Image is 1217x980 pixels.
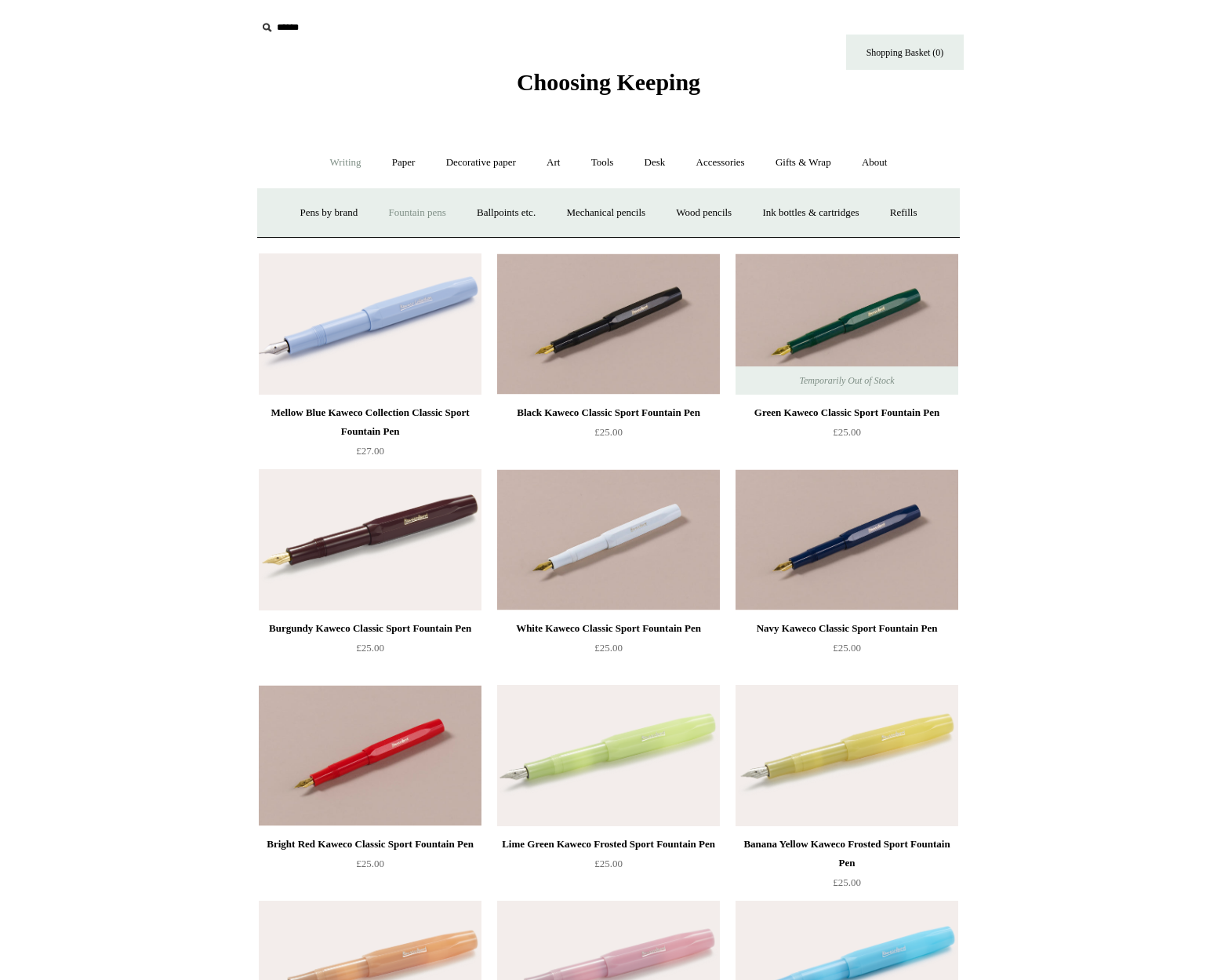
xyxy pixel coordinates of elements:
[497,619,720,683] a: White Kaweco Classic Sport Fountain Pen £25.00
[259,619,481,683] a: Burgundy Kaweco Classic Sport Fountain Pen £25.00
[259,469,481,610] a: Burgundy Kaweco Classic Sport Fountain Pen Burgundy Kaweco Classic Sport Fountain Pen
[263,835,478,854] div: Bright Red Kaweco Classic Sport Fountain Pen
[739,835,954,873] div: Banana Yellow Kaweco Frosted Sport Fountain Pen
[259,685,481,826] a: Bright Red Kaweco Classic Sport Fountain Pen Bright Red Kaweco Classic Sport Fountain Pen
[497,469,720,610] a: White Kaweco Classic Sport Fountain Pen White Kaweco Classic Sport Fountain Pen
[378,142,430,184] a: Paper
[783,366,910,395] span: Temporarily Out of Stock
[497,253,720,395] a: Black Kaweco Classic Sport Fountain Pen Black Kaweco Classic Sport Fountain Pen
[259,835,481,899] a: Bright Red Kaweco Classic Sport Fountain Pen £25.00
[501,403,716,422] div: Black Kaweco Classic Sport Fountain Pen
[356,445,384,457] span: £27.00
[833,642,861,654] span: £25.00
[761,142,845,184] a: Gifts & Wrap
[736,619,958,683] a: Navy Kaweco Classic Sport Fountain Pen £25.00
[876,192,932,234] a: Refills
[259,685,481,826] img: Bright Red Kaweco Classic Sport Fountain Pen
[552,192,659,234] a: Mechanical pencils
[497,253,720,395] img: Black Kaweco Classic Sport Fountain Pen
[432,142,530,184] a: Decorative paper
[259,253,481,395] img: Mellow Blue Kaweco Collection Classic Sport Fountain Pen
[497,835,720,899] a: Lime Green Kaweco Frosted Sport Fountain Pen £25.00
[316,142,376,184] a: Writing
[501,619,716,638] div: White Kaweco Classic Sport Fountain Pen
[259,403,481,468] a: Mellow Blue Kaweco Collection Classic Sport Fountain Pen £27.00
[833,876,861,888] span: £25.00
[833,426,861,438] span: £25.00
[748,192,873,234] a: Ink bottles & cartridges
[736,253,958,395] a: Green Kaweco Classic Sport Fountain Pen Green Kaweco Classic Sport Fountain Pen Temporarily Out o...
[736,835,958,899] a: Banana Yellow Kaweco Frosted Sport Fountain Pen £25.00
[662,192,746,234] a: Wood pencils
[356,642,384,654] span: £25.00
[356,858,384,869] span: £25.00
[497,685,720,826] a: Lime Green Kaweco Frosted Sport Fountain Pen Lime Green Kaweco Frosted Sport Fountain Pen
[497,685,720,826] img: Lime Green Kaweco Frosted Sport Fountain Pen
[263,619,478,638] div: Burgundy Kaweco Classic Sport Fountain Pen
[736,253,958,395] img: Green Kaweco Classic Sport Fountain Pen
[517,82,700,93] a: Choosing Keeping
[736,685,958,826] a: Banana Yellow Kaweco Frosted Sport Fountain Pen Banana Yellow Kaweco Frosted Sport Fountain Pen
[286,192,372,234] a: Pens by brand
[846,35,964,70] a: Shopping Basket (0)
[497,403,720,468] a: Black Kaweco Classic Sport Fountain Pen £25.00
[682,142,759,184] a: Accessories
[374,192,460,234] a: Fountain pens
[848,142,902,184] a: About
[463,192,550,234] a: Ballpoints etc.
[517,69,700,95] span: Choosing Keeping
[532,142,574,184] a: Art
[594,642,623,654] span: £25.00
[259,253,481,395] a: Mellow Blue Kaweco Collection Classic Sport Fountain Pen Mellow Blue Kaweco Collection Classic Sp...
[739,619,954,638] div: Navy Kaweco Classic Sport Fountain Pen
[577,142,628,184] a: Tools
[497,469,720,610] img: White Kaweco Classic Sport Fountain Pen
[736,403,958,468] a: Green Kaweco Classic Sport Fountain Pen £25.00
[736,469,958,610] img: Navy Kaweco Classic Sport Fountain Pen
[630,142,680,184] a: Desk
[736,685,958,826] img: Banana Yellow Kaweco Frosted Sport Fountain Pen
[736,469,958,610] a: Navy Kaweco Classic Sport Fountain Pen Navy Kaweco Classic Sport Fountain Pen
[259,469,481,610] img: Burgundy Kaweco Classic Sport Fountain Pen
[594,426,623,438] span: £25.00
[501,835,716,854] div: Lime Green Kaweco Frosted Sport Fountain Pen
[594,858,623,869] span: £25.00
[263,403,478,441] div: Mellow Blue Kaweco Collection Classic Sport Fountain Pen
[739,403,954,422] div: Green Kaweco Classic Sport Fountain Pen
